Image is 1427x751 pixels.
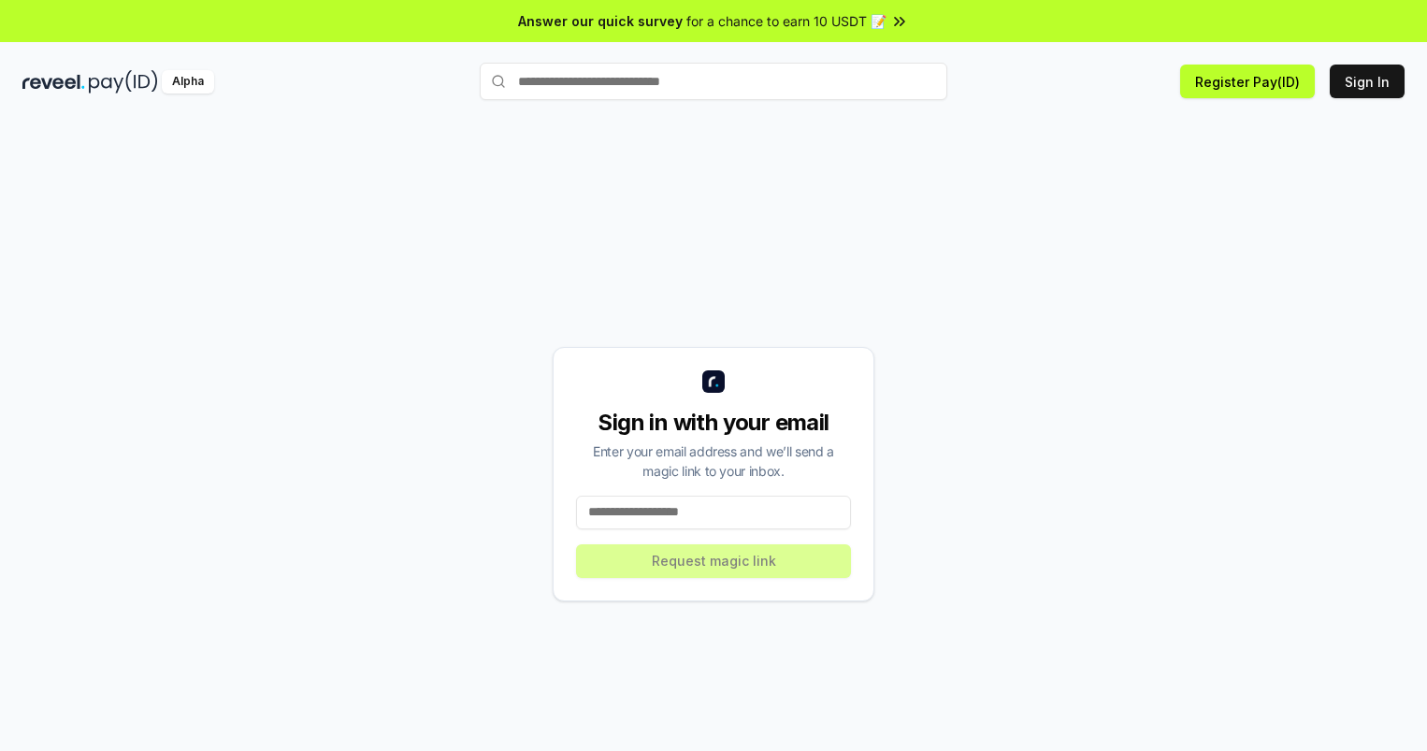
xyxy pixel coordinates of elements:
img: reveel_dark [22,70,85,94]
span: Answer our quick survey [518,11,683,31]
button: Register Pay(ID) [1180,65,1315,98]
div: Sign in with your email [576,408,851,438]
span: for a chance to earn 10 USDT 📝 [686,11,886,31]
img: pay_id [89,70,158,94]
div: Alpha [162,70,214,94]
button: Sign In [1330,65,1405,98]
img: logo_small [702,370,725,393]
div: Enter your email address and we’ll send a magic link to your inbox. [576,441,851,481]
